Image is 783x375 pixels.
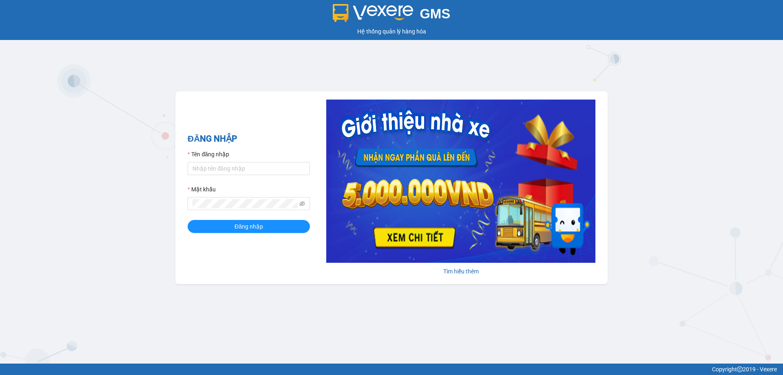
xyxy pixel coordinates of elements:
button: Đăng nhập [188,220,310,233]
div: Hệ thống quản lý hàng hóa [2,27,781,36]
span: copyright [737,366,743,372]
h2: ĐĂNG NHẬP [188,132,310,146]
img: logo 2 [333,4,414,22]
input: Tên đăng nhập [188,162,310,175]
div: Tìm hiểu thêm [326,267,595,276]
span: GMS [420,6,450,21]
span: Đăng nhập [234,222,263,231]
div: Copyright 2019 - Vexere [6,365,777,374]
label: Tên đăng nhập [188,150,229,159]
label: Mật khẩu [188,185,216,194]
span: eye-invisible [299,201,305,206]
img: banner-0 [326,100,595,263]
a: GMS [333,12,451,19]
input: Mật khẩu [192,199,298,208]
